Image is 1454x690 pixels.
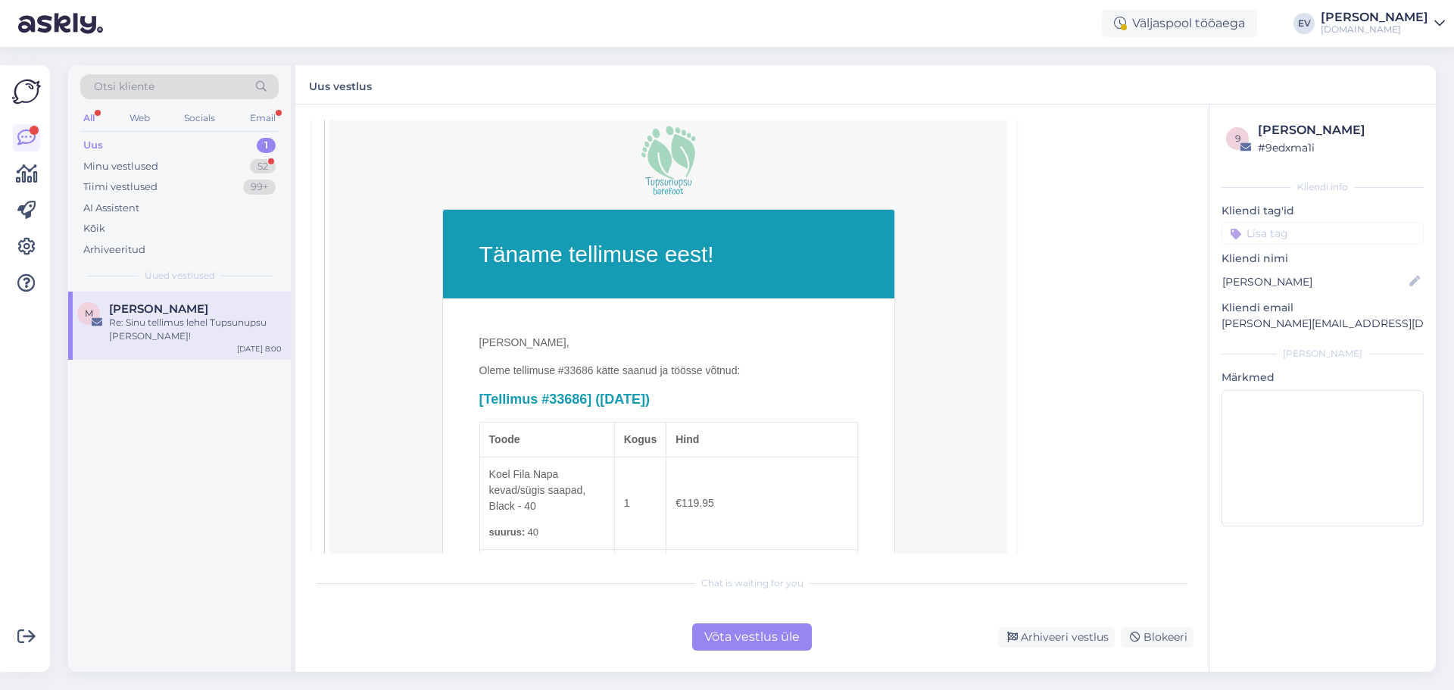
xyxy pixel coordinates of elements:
[489,524,605,540] p: 40
[237,343,282,354] div: [DATE] 8:00
[1222,180,1424,194] div: Kliendi info
[666,423,857,457] th: Hind
[310,576,1193,590] div: Chat is waiting for you
[1258,139,1419,156] div: # 9edxma1i
[1235,133,1240,144] span: 9
[1293,13,1315,34] div: EV
[83,180,158,195] div: Tiimi vestlused
[614,457,666,550] td: 1
[1321,11,1445,36] a: [PERSON_NAME][DOMAIN_NAME]
[614,550,666,644] td: 1
[250,159,276,174] div: 52
[479,391,858,408] h2: [Tellimus #33686] ([DATE])
[1258,121,1419,139] div: [PERSON_NAME]
[1222,251,1424,267] p: Kliendi nimi
[126,108,153,128] div: Web
[83,138,103,153] div: Uus
[479,457,614,550] td: Koel Fila Napa kevad/sügis saapad, Black - 40
[998,627,1115,648] div: Arhiveeri vestlus
[109,302,208,316] span: Margot Voronovski
[257,138,276,153] div: 1
[479,363,858,379] p: Oleme tellimuse #33686 kätte saanud ja töösse võtnud:
[145,269,215,283] span: Uued vestlused
[676,497,682,509] span: €
[489,524,526,540] strong: suurus:
[83,201,139,216] div: AI Assistent
[1222,273,1406,290] input: Lisa nimi
[676,497,714,509] span: 119.95
[243,180,276,195] div: 99+
[109,316,282,343] div: Re: Sinu tellimus lehel Tupsunupsu [PERSON_NAME]!
[1321,11,1428,23] div: [PERSON_NAME]
[479,550,614,644] td: [PERSON_NAME] 2 Junior tossud, light olive - 35
[1102,10,1257,37] div: Väljaspool tööaega
[12,77,41,106] img: Askly Logo
[479,423,614,457] th: Toode
[1222,203,1424,219] p: Kliendi tag'id
[479,237,858,271] h1: Täname tellimuse eest!
[83,221,105,236] div: Kõik
[1222,316,1424,332] p: [PERSON_NAME][EMAIL_ADDRESS][DOMAIN_NAME]
[309,74,372,95] label: Uus vestlus
[247,108,279,128] div: Email
[85,308,93,319] span: M
[631,122,706,197] img: Tupsunupsu
[83,159,158,174] div: Minu vestlused
[181,108,218,128] div: Socials
[1222,370,1424,386] p: Märkmed
[1222,300,1424,316] p: Kliendi email
[692,623,812,651] div: Võta vestlus üle
[80,108,98,128] div: All
[1222,222,1424,245] input: Lisa tag
[94,79,154,95] span: Otsi kliente
[479,335,858,351] p: [PERSON_NAME],
[1121,627,1193,648] div: Blokeeri
[1321,23,1428,36] div: [DOMAIN_NAME]
[1222,347,1424,361] div: [PERSON_NAME]
[83,242,145,258] div: Arhiveeritud
[614,423,666,457] th: Kogus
